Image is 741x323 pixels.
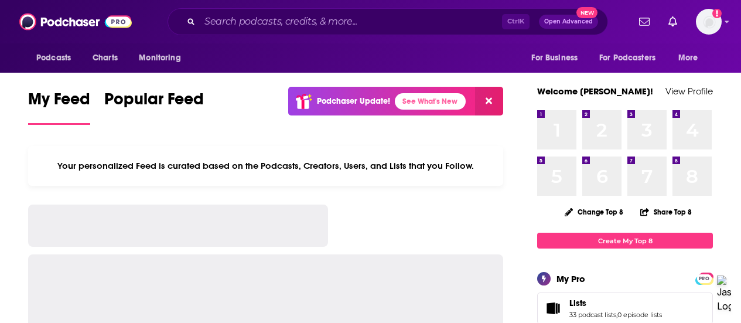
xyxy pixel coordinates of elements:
[523,47,592,69] button: open menu
[558,205,630,219] button: Change Top 8
[395,93,466,110] a: See What's New
[317,96,390,106] p: Podchaser Update!
[697,274,711,283] span: PRO
[665,86,713,97] a: View Profile
[696,9,722,35] button: Show profile menu
[531,50,578,66] span: For Business
[502,14,530,29] span: Ctrl K
[139,50,180,66] span: Monitoring
[168,8,608,35] div: Search podcasts, credits, & more...
[541,300,565,317] a: Lists
[697,274,711,283] a: PRO
[19,11,132,33] img: Podchaser - Follow, Share and Rate Podcasts
[616,311,617,319] span: ,
[104,89,204,125] a: Popular Feed
[28,47,86,69] button: open menu
[592,47,672,69] button: open menu
[569,298,586,308] span: Lists
[539,15,598,29] button: Open AdvancedNew
[200,12,502,31] input: Search podcasts, credits, & more...
[28,89,90,125] a: My Feed
[678,50,698,66] span: More
[696,9,722,35] span: Logged in as RebRoz5
[712,9,722,18] svg: Add a profile image
[93,50,118,66] span: Charts
[537,86,653,97] a: Welcome [PERSON_NAME]!
[696,9,722,35] img: User Profile
[537,233,713,249] a: Create My Top 8
[617,311,662,319] a: 0 episode lists
[544,19,593,25] span: Open Advanced
[85,47,125,69] a: Charts
[28,146,503,186] div: Your personalized Feed is curated based on the Podcasts, Creators, Users, and Lists that you Follow.
[634,12,654,32] a: Show notifications dropdown
[664,12,682,32] a: Show notifications dropdown
[28,89,90,116] span: My Feed
[131,47,196,69] button: open menu
[569,298,662,308] a: Lists
[104,89,204,116] span: Popular Feed
[599,50,655,66] span: For Podcasters
[576,7,597,18] span: New
[569,311,616,319] a: 33 podcast lists
[36,50,71,66] span: Podcasts
[556,273,585,284] div: My Pro
[670,47,713,69] button: open menu
[640,200,692,223] button: Share Top 8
